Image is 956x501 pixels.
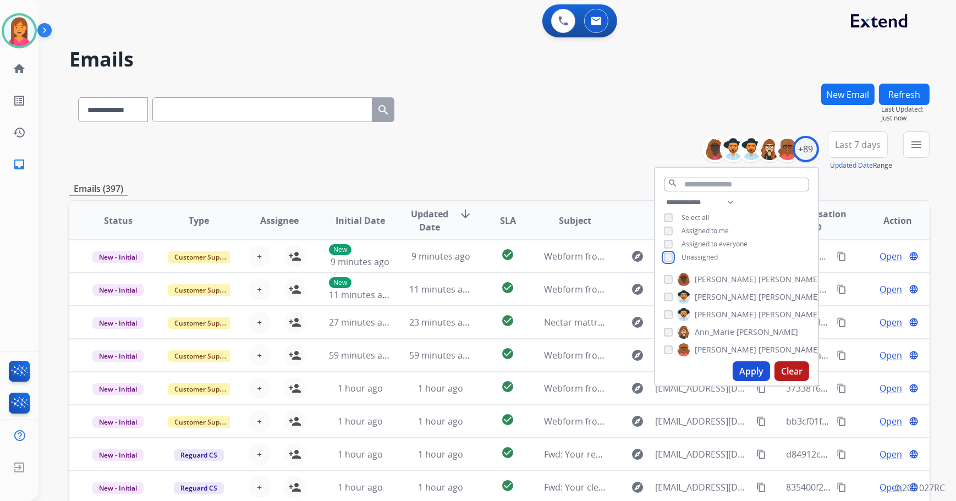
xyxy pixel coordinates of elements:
button: + [249,278,271,300]
mat-icon: list_alt [13,94,26,107]
span: d84912c5-7229-4c7b-8807-9aaa296f838b [786,448,954,460]
mat-icon: language [909,449,919,459]
span: 1 hour ago [338,448,383,460]
button: Clear [774,361,809,381]
span: [PERSON_NAME] [737,327,798,338]
button: + [249,377,271,399]
span: Webform from [EMAIL_ADDRESS][DOMAIN_NAME] on [DATE] [544,349,793,361]
mat-icon: home [13,62,26,75]
span: Assigned to me [682,226,729,235]
span: 11 minutes ago [409,283,473,295]
span: 1 hour ago [338,481,383,493]
mat-icon: explore [631,415,644,428]
span: 59 minutes ago [329,349,393,361]
span: Initial Date [336,214,385,227]
mat-icon: explore [631,448,644,461]
h2: Emails [69,48,930,70]
span: [EMAIL_ADDRESS][DOMAIN_NAME] [655,415,750,428]
button: + [249,311,271,333]
span: 11 minutes ago [329,289,393,301]
span: 9 minutes ago [331,256,389,268]
span: New - Initial [92,317,144,329]
span: 1 hour ago [338,382,383,394]
span: New - Initial [92,284,144,296]
mat-icon: content_copy [837,482,847,492]
span: + [257,316,262,329]
span: New - Initial [92,383,144,395]
mat-icon: check_circle [501,380,514,393]
mat-icon: check_circle [501,446,514,459]
button: Refresh [879,84,930,105]
mat-icon: explore [631,349,644,362]
mat-icon: content_copy [837,416,847,426]
mat-icon: menu [910,138,923,151]
span: 37338162-e1c5-47b5-8270-f9cb4b67c062 [786,382,953,394]
mat-icon: arrow_downward [459,207,472,221]
mat-icon: content_copy [756,416,766,426]
mat-icon: search [377,103,390,117]
span: 1 hour ago [418,382,463,394]
span: Webform from [EMAIL_ADDRESS][DOMAIN_NAME] on [DATE] [544,283,793,295]
span: Open [880,448,903,461]
span: Open [880,316,903,329]
button: Apply [733,361,770,381]
span: [EMAIL_ADDRESS][DOMAIN_NAME] [655,448,750,461]
span: Open [880,349,903,362]
span: 1 hour ago [418,415,463,427]
mat-icon: explore [631,481,644,494]
p: Emails (397) [69,182,128,196]
mat-icon: content_copy [837,317,847,327]
mat-icon: check_circle [501,281,514,294]
span: Nectar mattress extended warranty claim [544,316,717,328]
span: 1 hour ago [338,415,383,427]
mat-icon: language [909,416,919,426]
mat-icon: inbox [13,158,26,171]
span: Status [104,214,133,227]
th: Action [849,201,930,240]
span: Type [189,214,209,227]
img: avatar [4,15,35,46]
mat-icon: content_copy [837,284,847,294]
span: Customer Support [168,251,239,263]
mat-icon: history [13,126,26,139]
mat-icon: check_circle [501,314,514,327]
span: + [257,349,262,362]
mat-icon: person_add [288,349,301,362]
span: 1 hour ago [418,448,463,460]
mat-icon: explore [631,316,644,329]
mat-icon: content_copy [837,383,847,393]
span: [PERSON_NAME] [759,344,820,355]
p: New [329,277,351,288]
span: [PERSON_NAME] [695,344,756,355]
p: New [329,244,351,255]
span: Assigned to everyone [682,239,748,249]
span: [PERSON_NAME] [695,291,756,302]
mat-icon: language [909,284,919,294]
span: [EMAIL_ADDRESS][DOMAIN_NAME] [655,481,750,494]
span: New - Initial [92,449,144,461]
span: New - Initial [92,251,144,263]
mat-icon: search [668,178,678,188]
span: Webform from [EMAIL_ADDRESS][DOMAIN_NAME] on [DATE] [544,250,793,262]
span: Assignee [260,214,299,227]
mat-icon: explore [631,250,644,263]
mat-icon: content_copy [756,482,766,492]
span: 23 minutes ago [409,316,473,328]
span: bb3cf01f-a0e0-4095-9e05-299afb425fe1 [786,415,948,427]
span: + [257,415,262,428]
button: + [249,443,271,465]
span: 1 hour ago [418,481,463,493]
span: Last Updated: [881,105,930,114]
span: Open [880,415,903,428]
span: Unassigned [682,252,718,262]
span: Fwd: Your repair part is on its way [544,448,684,460]
mat-icon: check_circle [501,479,514,492]
p: 0.20.1027RC [895,481,945,494]
span: Open [880,481,903,494]
span: Subject [559,214,591,227]
span: + [257,382,262,395]
mat-icon: language [909,317,919,327]
mat-icon: person_add [288,250,301,263]
mat-icon: language [909,350,919,360]
span: [PERSON_NAME] [759,309,820,320]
